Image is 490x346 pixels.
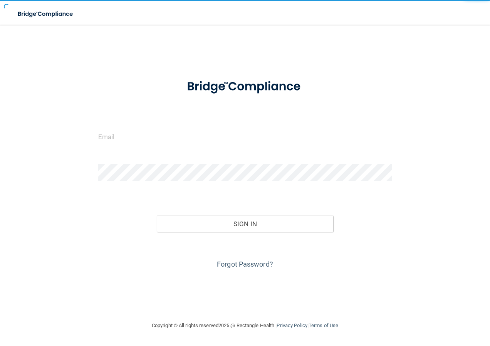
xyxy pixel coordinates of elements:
[12,6,80,22] img: bridge_compliance_login_screen.278c3ca4.svg
[104,313,386,338] div: Copyright © All rights reserved 2025 @ Rectangle Health | |
[217,260,273,268] a: Forgot Password?
[175,71,315,102] img: bridge_compliance_login_screen.278c3ca4.svg
[277,322,307,328] a: Privacy Policy
[157,215,333,232] button: Sign In
[309,322,338,328] a: Terms of Use
[98,128,392,145] input: Email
